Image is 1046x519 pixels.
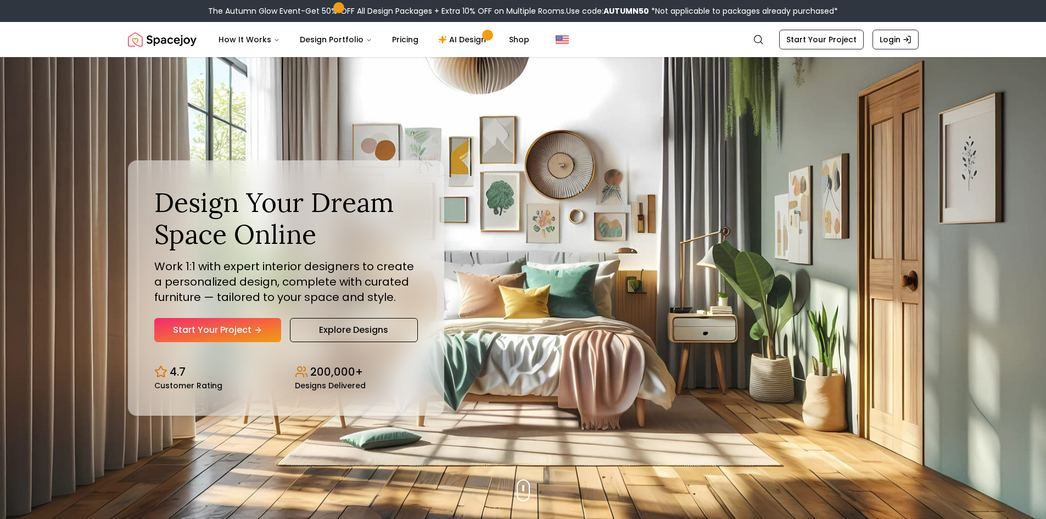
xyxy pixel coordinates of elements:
nav: Global [128,22,919,57]
div: Design stats [154,355,418,389]
p: Work 1:1 with expert interior designers to create a personalized design, complete with curated fu... [154,259,418,305]
small: Designs Delivered [295,382,366,389]
b: AUTUMN50 [603,5,649,16]
a: Spacejoy [128,29,197,51]
a: AI Design [429,29,498,51]
p: 200,000+ [310,364,363,380]
button: How It Works [210,29,289,51]
img: Spacejoy Logo [128,29,197,51]
div: The Autumn Glow Event-Get 50% OFF All Design Packages + Extra 10% OFF on Multiple Rooms. [208,5,838,16]
span: Use code: [566,5,649,16]
a: Pricing [383,29,427,51]
a: Explore Designs [290,318,418,342]
nav: Main [210,29,538,51]
a: Shop [500,29,538,51]
a: Login [872,30,919,49]
p: 4.7 [170,364,186,380]
a: Start Your Project [154,318,281,342]
a: Start Your Project [779,30,864,49]
img: United States [556,33,569,46]
h1: Design Your Dream Space Online [154,187,418,250]
small: Customer Rating [154,382,222,389]
span: *Not applicable to packages already purchased* [649,5,838,16]
button: Design Portfolio [291,29,381,51]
